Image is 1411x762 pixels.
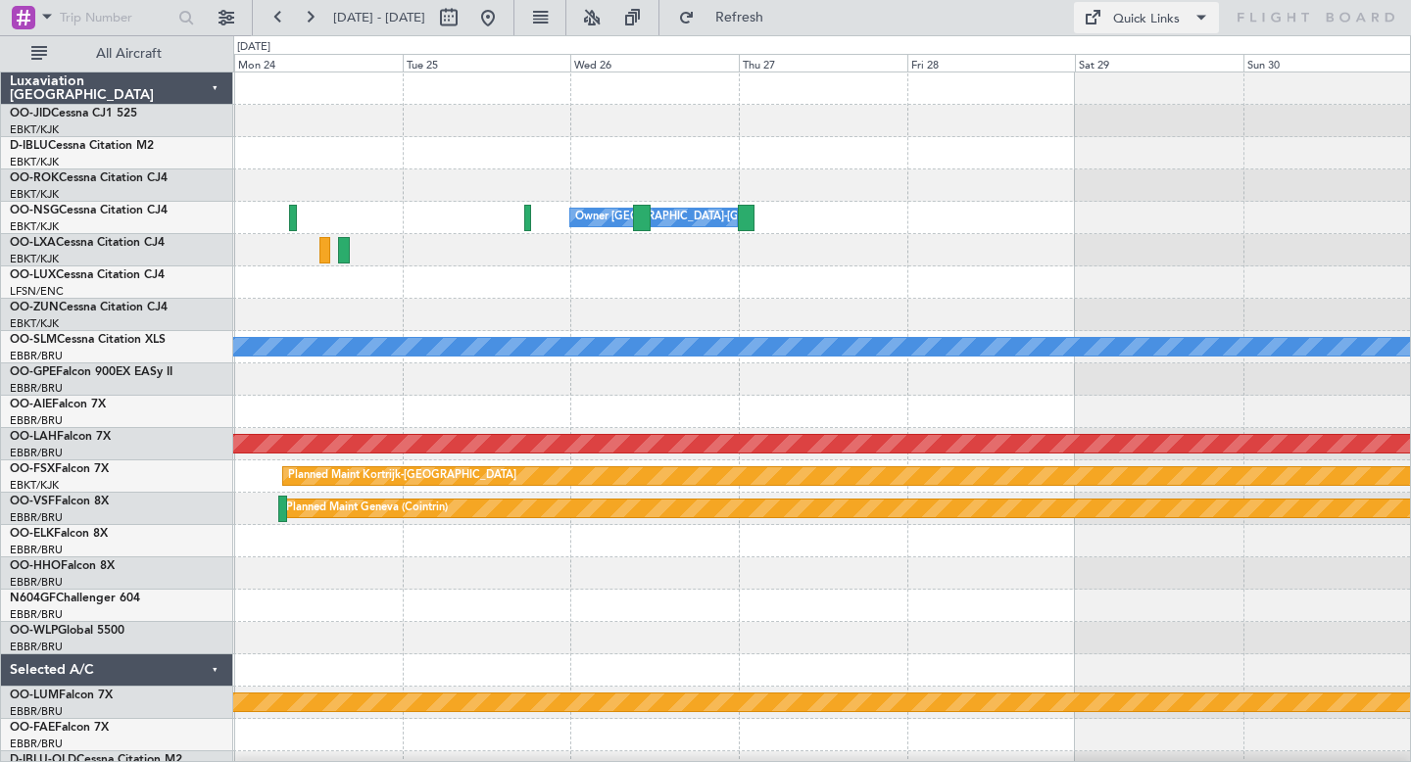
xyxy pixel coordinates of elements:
[10,334,57,346] span: OO-SLM
[10,690,113,701] a: OO-LUMFalcon 7X
[10,366,172,378] a: OO-GPEFalcon 900EX EASy II
[10,593,140,604] a: N604GFChallenger 604
[570,54,739,71] div: Wed 26
[699,11,781,24] span: Refresh
[333,9,425,26] span: [DATE] - [DATE]
[10,528,54,540] span: OO-ELK
[22,38,213,70] button: All Aircraft
[10,528,108,540] a: OO-ELKFalcon 8X
[288,461,516,491] div: Planned Maint Kortrijk-[GEOGRAPHIC_DATA]
[10,413,63,428] a: EBBR/BRU
[10,640,63,654] a: EBBR/BRU
[10,284,64,299] a: LFSN/ENC
[907,54,1076,71] div: Fri 28
[10,737,63,751] a: EBBR/BRU
[10,140,48,152] span: D-IBLU
[10,108,51,119] span: OO-JID
[10,575,63,590] a: EBBR/BRU
[10,722,109,734] a: OO-FAEFalcon 7X
[10,108,137,119] a: OO-JIDCessna CJ1 525
[10,381,63,396] a: EBBR/BRU
[237,39,270,56] div: [DATE]
[10,349,63,363] a: EBBR/BRU
[10,399,106,410] a: OO-AIEFalcon 7X
[403,54,571,71] div: Tue 25
[10,334,166,346] a: OO-SLMCessna Citation XLS
[10,140,154,152] a: D-IBLUCessna Citation M2
[10,543,63,557] a: EBBR/BRU
[286,494,448,523] div: Planned Maint Geneva (Cointrin)
[60,3,172,32] input: Trip Number
[10,593,56,604] span: N604GF
[1075,54,1243,71] div: Sat 29
[10,625,124,637] a: OO-WLPGlobal 5500
[10,510,63,525] a: EBBR/BRU
[10,187,59,202] a: EBKT/KJK
[10,237,165,249] a: OO-LXACessna Citation CJ4
[10,690,59,701] span: OO-LUM
[10,399,52,410] span: OO-AIE
[51,47,207,61] span: All Aircraft
[10,431,111,443] a: OO-LAHFalcon 7X
[10,252,59,266] a: EBKT/KJK
[10,269,165,281] a: OO-LUXCessna Citation CJ4
[10,122,59,137] a: EBKT/KJK
[10,463,55,475] span: OO-FSX
[575,203,840,232] div: Owner [GEOGRAPHIC_DATA]-[GEOGRAPHIC_DATA]
[10,302,168,313] a: OO-ZUNCessna Citation CJ4
[669,2,787,33] button: Refresh
[10,560,61,572] span: OO-HHO
[10,172,59,184] span: OO-ROK
[10,155,59,169] a: EBKT/KJK
[10,269,56,281] span: OO-LUX
[1074,2,1219,33] button: Quick Links
[10,496,55,507] span: OO-VSF
[10,704,63,719] a: EBBR/BRU
[10,316,59,331] a: EBKT/KJK
[234,54,403,71] div: Mon 24
[10,560,115,572] a: OO-HHOFalcon 8X
[1113,10,1180,29] div: Quick Links
[10,607,63,622] a: EBBR/BRU
[10,205,59,216] span: OO-NSG
[10,219,59,234] a: EBKT/KJK
[10,722,55,734] span: OO-FAE
[10,431,57,443] span: OO-LAH
[10,302,59,313] span: OO-ZUN
[10,625,58,637] span: OO-WLP
[10,446,63,460] a: EBBR/BRU
[10,237,56,249] span: OO-LXA
[10,463,109,475] a: OO-FSXFalcon 7X
[10,478,59,493] a: EBKT/KJK
[10,172,168,184] a: OO-ROKCessna Citation CJ4
[10,366,56,378] span: OO-GPE
[739,54,907,71] div: Thu 27
[10,205,168,216] a: OO-NSGCessna Citation CJ4
[10,496,109,507] a: OO-VSFFalcon 8X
